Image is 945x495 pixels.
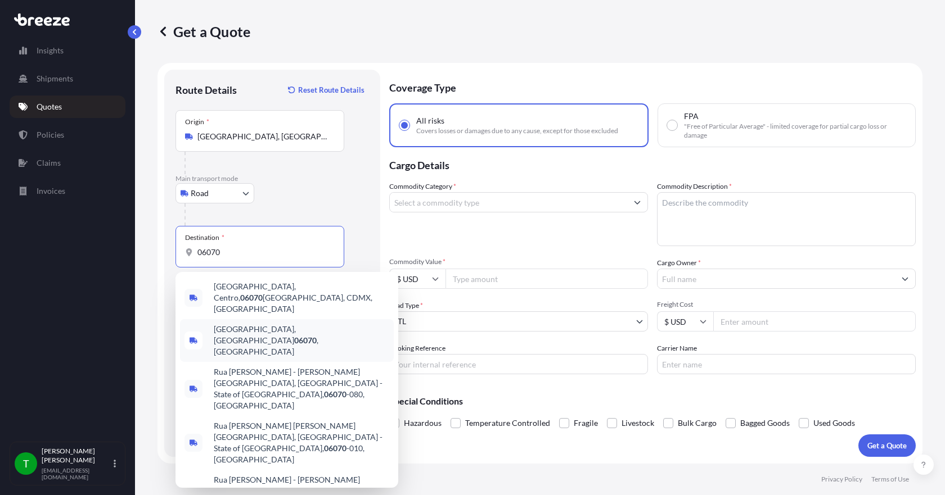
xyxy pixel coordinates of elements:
input: Type amount [445,269,648,289]
label: Commodity Category [389,181,456,192]
label: Booking Reference [389,343,445,354]
div: Show suggestions [175,272,398,488]
div: Origin [185,117,209,126]
button: Select transport [175,183,254,203]
span: Bagged Goods [740,415,790,432]
span: Covers losses or damages due to any cause, except for those excluded [416,126,618,135]
span: Load Type [389,300,423,311]
input: Enter name [657,354,916,374]
input: Destination [197,247,330,258]
p: Special Conditions [389,397,916,406]
input: Origin [197,131,330,142]
p: Quotes [37,101,62,112]
span: Livestock [622,415,654,432]
span: Freight Cost [657,300,916,309]
span: Rua [PERSON_NAME] - [PERSON_NAME][GEOGRAPHIC_DATA], [GEOGRAPHIC_DATA] - State of [GEOGRAPHIC_DATA... [214,366,389,411]
span: [GEOGRAPHIC_DATA], Centro, [GEOGRAPHIC_DATA], CDMX, [GEOGRAPHIC_DATA] [214,281,389,315]
span: T [23,458,29,469]
input: Your internal reference [389,354,648,374]
p: Get a Quote [157,22,250,40]
b: 06070 [294,335,317,345]
input: Select a commodity type [390,192,627,212]
input: Enter amount [713,311,916,331]
button: Show suggestions [627,192,647,212]
label: Carrier Name [657,343,697,354]
span: Hazardous [404,415,442,432]
span: Fragile [574,415,598,432]
button: Show suggestions [895,269,915,289]
p: Invoices [37,185,65,197]
span: Used Goods [813,415,855,432]
div: Destination [185,233,224,242]
p: Route Details [175,83,237,97]
b: 06070 [324,443,346,453]
span: All risks [416,115,444,126]
label: Cargo Owner [657,257,701,269]
p: Claims [37,157,61,169]
b: 06070 [240,293,263,302]
span: Temperature Controlled [465,415,550,432]
p: [PERSON_NAME] [PERSON_NAME] [42,447,111,465]
p: Policies [37,129,64,140]
p: Cargo Details [389,147,916,181]
span: FPA [684,111,699,122]
p: Reset Route Details [298,84,364,96]
p: [EMAIL_ADDRESS][DOMAIN_NAME] [42,467,111,480]
p: Get a Quote [867,440,907,451]
p: Main transport mode [175,174,369,183]
p: Coverage Type [389,70,916,103]
b: 06070 [324,389,346,399]
span: LTL [394,316,406,327]
span: Road [191,188,209,199]
label: Commodity Description [657,181,732,192]
span: Commodity Value [389,257,648,266]
p: Shipments [37,73,73,84]
input: Full name [658,269,895,289]
p: Insights [37,45,64,56]
span: Rua [PERSON_NAME] [PERSON_NAME][GEOGRAPHIC_DATA], [GEOGRAPHIC_DATA] - State of [GEOGRAPHIC_DATA],... [214,420,389,465]
span: Bulk Cargo [678,415,717,432]
p: Privacy Policy [821,475,862,484]
p: Terms of Use [871,475,909,484]
span: [GEOGRAPHIC_DATA], [GEOGRAPHIC_DATA] , [GEOGRAPHIC_DATA] [214,324,389,357]
span: "Free of Particular Average" - limited coverage for partial cargo loss or damage [684,122,906,140]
